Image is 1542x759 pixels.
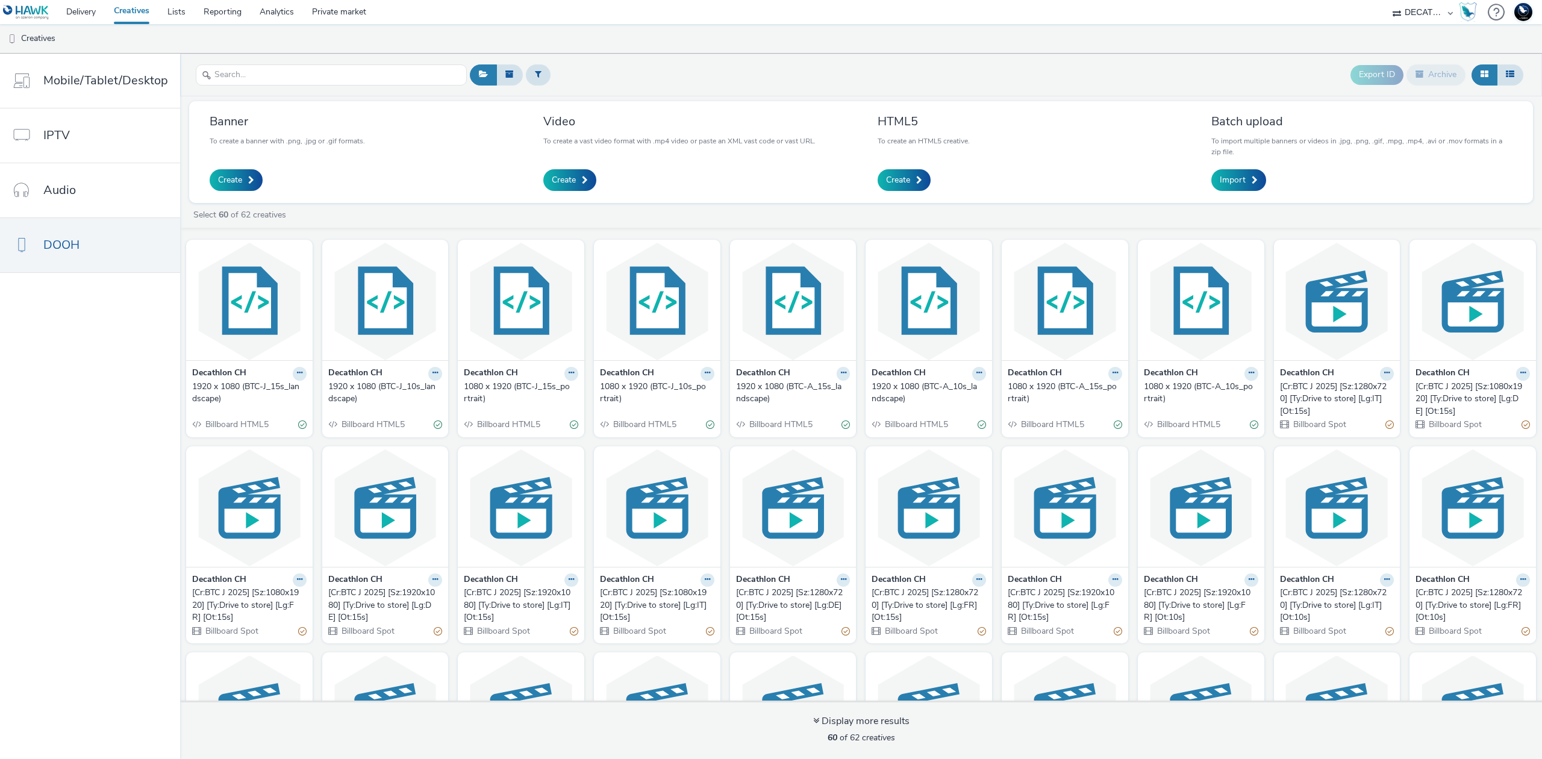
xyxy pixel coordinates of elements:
[1008,587,1122,623] a: [Cr:BTC J 2025] [Sz:1920x1080] [Ty:Drive to store] [Lg:FR] [Ot:15s]
[1211,169,1266,191] a: Import
[612,419,676,430] span: Billboard HTML5
[748,419,813,430] span: Billboard HTML5
[1220,174,1246,186] span: Import
[1020,419,1084,430] span: Billboard HTML5
[736,381,851,405] a: 1920 x 1080 (BTC-A_15s_landscape)
[841,625,850,637] div: Partially valid
[192,381,307,405] a: 1920 x 1080 (BTC-J_15s_landscape)
[43,72,168,89] span: Mobile/Tablet/Desktop
[43,236,80,254] span: DOOH
[1292,419,1346,430] span: Billboard Spot
[884,419,948,430] span: Billboard HTML5
[1280,381,1390,417] div: [Cr:BTC J 2025] [Sz:1280x720] [Ty:Drive to store] [Lg:IT] [Ot:15s]
[43,126,70,144] span: IPTV
[210,136,365,146] p: To create a banner with .png, .jpg or .gif formats.
[1144,381,1258,405] a: 1080 x 1920 (BTC-A_10s_portrait)
[189,449,310,567] img: [Cr:BTC J 2025] [Sz:1080x1920] [Ty:Drive to store] [Lg:FR] [Ot:15s] visual
[328,587,438,623] div: [Cr:BTC J 2025] [Sz:1920x1080] [Ty:Drive to store] [Lg:DE] [Ot:15s]
[600,381,710,405] div: 1080 x 1920 (BTC-J_10s_portrait)
[1144,573,1198,587] strong: Decathlon CH
[1211,136,1512,157] p: To import multiple banners or videos in .jpg, .png, .gif, .mpg, .mp4, .avi or .mov formats in a z...
[1280,587,1394,623] a: [Cr:BTC J 2025] [Sz:1280x720] [Ty:Drive to store] [Lg:IT] [Ot:10s]
[464,367,518,381] strong: Decathlon CH
[1472,64,1497,85] button: Grid
[1008,367,1062,381] strong: Decathlon CH
[461,449,581,567] img: [Cr:BTC J 2025] [Sz:1920x1080] [Ty:Drive to store] [Lg:IT] [Ot:15s] visual
[43,181,76,199] span: Audio
[210,169,263,191] a: Create
[328,587,443,623] a: [Cr:BTC J 2025] [Sz:1920x1080] [Ty:Drive to store] [Lg:DE] [Ot:15s]
[1406,64,1466,85] button: Archive
[1412,243,1533,360] img: [Cr:BTC J 2025] [Sz:1080x1920] [Ty:Drive to store] [Lg:DE] [Ot:15s] visual
[1020,625,1074,637] span: Billboard Spot
[878,113,970,130] h3: HTML5
[464,587,578,623] a: [Cr:BTC J 2025] [Sz:1920x1080] [Ty:Drive to store] [Lg:IT] [Ot:15s]
[886,174,910,186] span: Create
[872,381,981,405] div: 1920 x 1080 (BTC-A_10s_landscape)
[340,625,395,637] span: Billboard Spot
[204,625,258,637] span: Billboard Spot
[543,169,596,191] a: Create
[600,587,710,623] div: [Cr:BTC J 2025] [Sz:1080x1920] [Ty:Drive to store] [Lg:IT] [Ot:15s]
[189,243,310,360] img: 1920 x 1080 (BTC-J_15s_landscape) visual
[1416,587,1530,623] a: [Cr:BTC J 2025] [Sz:1280x720] [Ty:Drive to store] [Lg:FR] [Ot:10s]
[192,573,246,587] strong: Decathlon CH
[1428,419,1482,430] span: Billboard Spot
[1280,573,1334,587] strong: Decathlon CH
[1416,587,1525,623] div: [Cr:BTC J 2025] [Sz:1280x720] [Ty:Drive to store] [Lg:FR] [Ot:10s]
[884,625,938,637] span: Billboard Spot
[192,587,307,623] a: [Cr:BTC J 2025] [Sz:1080x1920] [Ty:Drive to store] [Lg:FR] [Ot:15s]
[328,381,443,405] a: 1920 x 1080 (BTC-J_10s_landscape)
[872,587,986,623] a: [Cr:BTC J 2025] [Sz:1280x720] [Ty:Drive to store] [Lg:FR] [Ot:15s]
[1144,587,1258,623] a: [Cr:BTC J 2025] [Sz:1920x1080] [Ty:Drive to store] [Lg:FR] [Ot:10s]
[3,5,49,20] img: undefined Logo
[828,732,837,743] strong: 60
[1280,367,1334,381] strong: Decathlon CH
[570,419,578,431] div: Valid
[219,209,228,220] strong: 60
[878,136,970,146] p: To create an HTML5 creative.
[748,625,802,637] span: Billboard Spot
[1008,587,1117,623] div: [Cr:BTC J 2025] [Sz:1920x1080] [Ty:Drive to store] [Lg:FR] [Ot:15s]
[600,573,654,587] strong: Decathlon CH
[733,243,854,360] img: 1920 x 1080 (BTC-A_15s_landscape) visual
[1385,419,1394,431] div: Partially valid
[841,419,850,431] div: Valid
[1385,625,1394,637] div: Partially valid
[464,587,573,623] div: [Cr:BTC J 2025] [Sz:1920x1080] [Ty:Drive to store] [Lg:IT] [Ot:15s]
[600,367,654,381] strong: Decathlon CH
[552,174,576,186] span: Create
[464,381,573,405] div: 1080 x 1920 (BTC-J_15s_portrait)
[736,573,790,587] strong: Decathlon CH
[476,625,530,637] span: Billboard Spot
[1350,65,1403,84] button: Export ID
[733,449,854,567] img: [Cr:BTC J 2025] [Sz:1280x720] [Ty:Drive to store] [Lg:DE] [Ot:15s] visual
[196,64,467,86] input: Search...
[736,587,846,623] div: [Cr:BTC J 2025] [Sz:1280x720] [Ty:Drive to store] [Lg:DE] [Ot:15s]
[597,243,717,360] img: 1080 x 1920 (BTC-J_10s_portrait) visual
[434,625,442,637] div: Partially valid
[1280,381,1394,417] a: [Cr:BTC J 2025] [Sz:1280x720] [Ty:Drive to store] [Lg:IT] [Ot:15s]
[570,625,578,637] div: Partially valid
[736,367,790,381] strong: Decathlon CH
[192,587,302,623] div: [Cr:BTC J 2025] [Sz:1080x1920] [Ty:Drive to store] [Lg:FR] [Ot:15s]
[1250,419,1258,431] div: Valid
[192,209,291,220] a: Select of 62 creatives
[872,573,926,587] strong: Decathlon CH
[1416,367,1470,381] strong: Decathlon CH
[1211,113,1512,130] h3: Batch upload
[464,573,518,587] strong: Decathlon CH
[1459,2,1477,22] img: Hawk Academy
[1141,449,1261,567] img: [Cr:BTC J 2025] [Sz:1920x1080] [Ty:Drive to store] [Lg:FR] [Ot:10s] visual
[828,732,895,743] span: of 62 creatives
[543,113,816,130] h3: Video
[6,33,18,45] img: dooh
[1277,449,1397,567] img: [Cr:BTC J 2025] [Sz:1280x720] [Ty:Drive to store] [Lg:IT] [Ot:10s] visual
[872,587,981,623] div: [Cr:BTC J 2025] [Sz:1280x720] [Ty:Drive to store] [Lg:FR] [Ot:15s]
[1412,449,1533,567] img: [Cr:BTC J 2025] [Sz:1280x720] [Ty:Drive to store] [Lg:FR] [Ot:10s] visual
[210,113,365,130] h3: Banner
[872,367,926,381] strong: Decathlon CH
[1277,243,1397,360] img: [Cr:BTC J 2025] [Sz:1280x720] [Ty:Drive to store] [Lg:IT] [Ot:15s] visual
[1156,625,1210,637] span: Billboard Spot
